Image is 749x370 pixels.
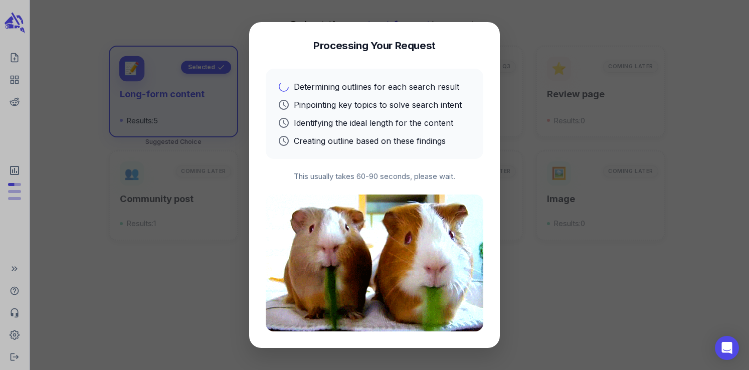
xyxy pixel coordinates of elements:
[294,117,453,129] p: Identifying the ideal length for the content
[266,171,483,182] p: This usually takes 60-90 seconds, please wait.
[294,135,446,147] p: Creating outline based on these findings
[294,81,459,93] p: Determining outlines for each search result
[294,99,462,111] p: Pinpointing key topics to solve search intent
[266,195,483,331] img: Processing animation
[313,39,436,53] h4: Processing Your Request
[715,336,739,360] div: Open Intercom Messenger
